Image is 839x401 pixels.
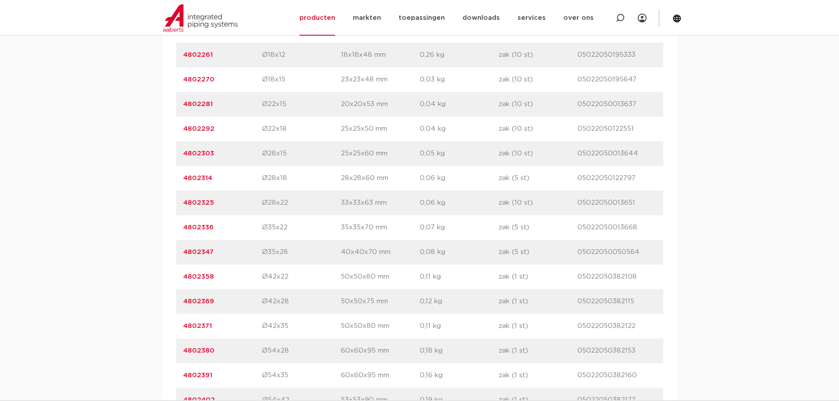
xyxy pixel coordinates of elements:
[420,74,499,85] p: 0,03 kg
[499,50,577,60] p: zak (10 st)
[183,52,213,58] a: 4802261
[577,173,656,184] p: 05022050122797
[499,74,577,85] p: zak (10 st)
[341,321,420,331] p: 50x50x80 mm
[577,222,656,233] p: 05022050013668
[183,175,212,181] a: 4802314
[577,99,656,110] p: 05022050013637
[183,150,214,157] a: 4802303
[262,321,341,331] p: Ø42x35
[420,99,499,110] p: 0,04 kg
[577,198,656,208] p: 05022050013651
[420,346,499,356] p: 0,18 kg
[341,173,420,184] p: 28x28x60 mm
[262,50,341,60] p: Ø18x12
[262,74,341,85] p: Ø18x15
[499,296,577,307] p: zak (1 st)
[499,148,577,159] p: zak (10 st)
[577,272,656,282] p: 05022050382108
[183,273,214,280] a: 4802358
[262,346,341,356] p: Ø54x28
[341,124,420,134] p: 25x25x50 mm
[183,125,214,132] a: 4802292
[262,370,341,381] p: Ø54x35
[262,148,341,159] p: Ø28x15
[577,148,656,159] p: 05022050013644
[262,272,341,282] p: Ø42x22
[499,321,577,331] p: zak (1 st)
[420,173,499,184] p: 0,06 kg
[420,296,499,307] p: 0,12 kg
[577,370,656,381] p: 05022050382160
[499,222,577,233] p: zak (5 st)
[499,272,577,282] p: zak (1 st)
[341,296,420,307] p: 50x50x75 mm
[499,346,577,356] p: zak (1 st)
[420,272,499,282] p: 0,11 kg
[341,148,420,159] p: 25x25x60 mm
[420,370,499,381] p: 0,16 kg
[183,347,214,354] a: 4802380
[183,101,213,107] a: 4802281
[499,173,577,184] p: zak (5 st)
[420,124,499,134] p: 0,04 kg
[577,346,656,356] p: 05022050382153
[420,148,499,159] p: 0,05 kg
[499,198,577,208] p: zak (10 st)
[262,173,341,184] p: Ø28x18
[262,222,341,233] p: Ø35x22
[183,199,214,206] a: 4802325
[341,370,420,381] p: 60x60x95 mm
[499,247,577,258] p: zak (5 st)
[577,296,656,307] p: 05022050382115
[183,323,212,329] a: 4802371
[341,50,420,60] p: 18x18x48 mm
[420,321,499,331] p: 0,11 kg
[341,99,420,110] p: 20x20x53 mm
[341,346,420,356] p: 60x60x95 mm
[183,224,214,231] a: 4802336
[341,222,420,233] p: 35x35x70 mm
[262,247,341,258] p: Ø35x28
[262,296,341,307] p: Ø42x28
[183,372,212,379] a: 4802391
[262,124,341,134] p: Ø22x18
[183,298,214,305] a: 4802369
[262,99,341,110] p: Ø22x15
[183,76,214,83] a: 4802270
[183,249,214,255] a: 4802347
[341,198,420,208] p: 33x33x63 mm
[420,50,499,60] p: 0,26 kg
[420,247,499,258] p: 0,08 kg
[341,247,420,258] p: 40x40x70 mm
[577,50,656,60] p: 05022050195333
[577,247,656,258] p: 05022050050564
[577,124,656,134] p: 05022050122551
[577,321,656,331] p: 05022050382122
[341,74,420,85] p: 23x23x48 mm
[499,370,577,381] p: zak (1 st)
[420,222,499,233] p: 0,07 kg
[499,124,577,134] p: zak (10 st)
[262,198,341,208] p: Ø28x22
[499,99,577,110] p: zak (10 st)
[420,198,499,208] p: 0,06 kg
[341,272,420,282] p: 50x50x80 mm
[577,74,656,85] p: 05022050195647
